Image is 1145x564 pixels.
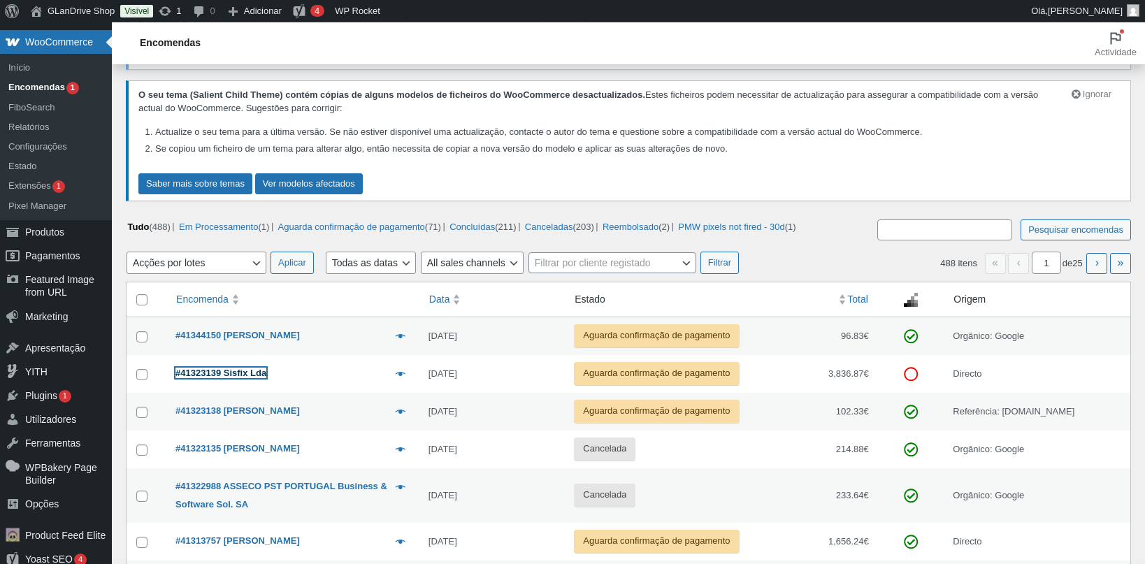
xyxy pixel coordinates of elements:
li: | [126,217,175,236]
time: Julho 22, 2025 6:35 pm [429,536,457,547]
th: Estado [565,282,754,317]
span: Cancelada [583,438,626,461]
span: Total [847,293,868,307]
span: (211) [495,221,516,231]
li: | [177,217,273,236]
span: (488) [149,221,170,231]
span: 233.64 [836,490,869,500]
div: Conversion pixels fired [904,442,918,456]
td: Directo [944,523,1130,561]
div: Conversion pixels fired [904,405,918,419]
span: 102.33 [836,406,869,417]
a: #41323135 [PERSON_NAME] [175,443,300,454]
span: Aguarda confirmação de pagamento [583,530,730,553]
time: Julho 31, 2025 1:50 am [429,444,457,454]
a: Tudo(488) [126,219,172,233]
span: (1) [258,221,269,231]
div: Conversion pixels fired [904,535,918,549]
div: Conversion pixels not fired yet [904,367,918,381]
span: 1 [71,83,75,92]
span: € [864,368,869,379]
span: € [864,406,869,417]
span: (2) [658,221,670,231]
span: 1 [63,391,67,400]
span: 1,656.24 [828,536,869,547]
h1: Encomendas [112,22,1086,64]
span: 4 [78,555,82,563]
a: Reembolsado(2) [600,219,671,233]
a: #41313757 [PERSON_NAME] [175,535,300,546]
span: 3,836.87 [828,368,869,379]
button: Actividade [1086,22,1145,64]
span: Cancelada [583,484,626,507]
input: Filtrar [700,252,739,274]
li: | [448,217,521,236]
span: (203) [572,221,593,231]
th: Origem [944,282,1130,317]
a: Última página [1110,253,1131,274]
a: Página seguinte [1086,253,1107,274]
td: Orgânico: Google [944,468,1130,523]
span: PMW pixels fired [904,290,918,310]
a: #41323138 [PERSON_NAME] [175,405,300,416]
td: Orgânico: Google [944,317,1130,355]
li: | [600,217,674,236]
span: Filtrar por cliente registado [535,257,651,268]
span: 214.88 [836,444,869,454]
a: Concluídas(211) [448,219,519,233]
a: Aguarda confirmação de pagamento(71) [276,219,443,233]
a: Total [763,293,868,307]
span: € [864,444,869,454]
a: Visualizar [391,477,410,497]
span: › [1095,256,1099,268]
input: Aplicar [271,252,314,274]
a: Visualizar [391,532,410,551]
span: Data [429,293,450,307]
time: Julho 29, 2025 11:05 am [429,490,457,500]
span: € [864,490,869,500]
a: Visualizar [391,402,410,421]
td: Orgânico: Google [944,431,1130,468]
li: Actualize o seu tema para a última versão. Se não estiver disponível uma actualização, contacte o... [155,126,1122,138]
div: Conversion pixels fired [904,489,918,502]
a: PMW pixels not fired - 30d(1) [677,219,798,233]
a: #41322988 ASSECO PST PORTUGAL Business & Software Sol. SA [175,481,387,509]
span: 96.83 [841,331,869,341]
td: Directo [944,355,1130,393]
span: » [1118,256,1124,268]
span: Aguarda confirmação de pagamento [583,362,730,385]
td: Referência: [DOMAIN_NAME] [944,393,1130,431]
li: Se copiou um ficheiro de um tema para alterar algo, então necessita de copiar a nova versão do mo... [155,143,1122,155]
span: € [864,331,869,341]
span: ‹ [1008,253,1029,274]
span: Aguarda confirmação de pagamento [583,400,730,423]
a: Canceladas(203) [523,219,596,233]
div: Conversion pixels fired [904,329,918,343]
span: (71) [425,221,441,231]
span: (1) [785,221,796,231]
li: | [523,217,598,236]
span: 4 [315,6,319,16]
a: Encomenda [176,293,410,307]
span: € [864,536,869,547]
span: Encomenda [176,293,229,307]
a: Saber mais sobre temas [138,173,252,194]
a: Ignorar [1063,75,1122,107]
span: de [1063,258,1084,268]
time: Agosto 12, 2025 11:51 am [429,368,457,379]
a: Visualizar [391,440,410,459]
a: Visualizar [391,326,410,346]
a: Visualizar [391,364,410,384]
span: 25 [1072,258,1082,268]
a: #41344150 [PERSON_NAME] [175,330,300,340]
strong: O seu tema (Salient Child Theme) contém cópias de alguns modelos de ficheiros do WooCommerce desa... [138,89,645,100]
a: Ver modelos afectados [255,173,363,194]
span: [PERSON_NAME] [1048,6,1123,16]
span: 1 [57,182,61,190]
time: Agosto 11, 2025 3:15 pm [429,406,457,417]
